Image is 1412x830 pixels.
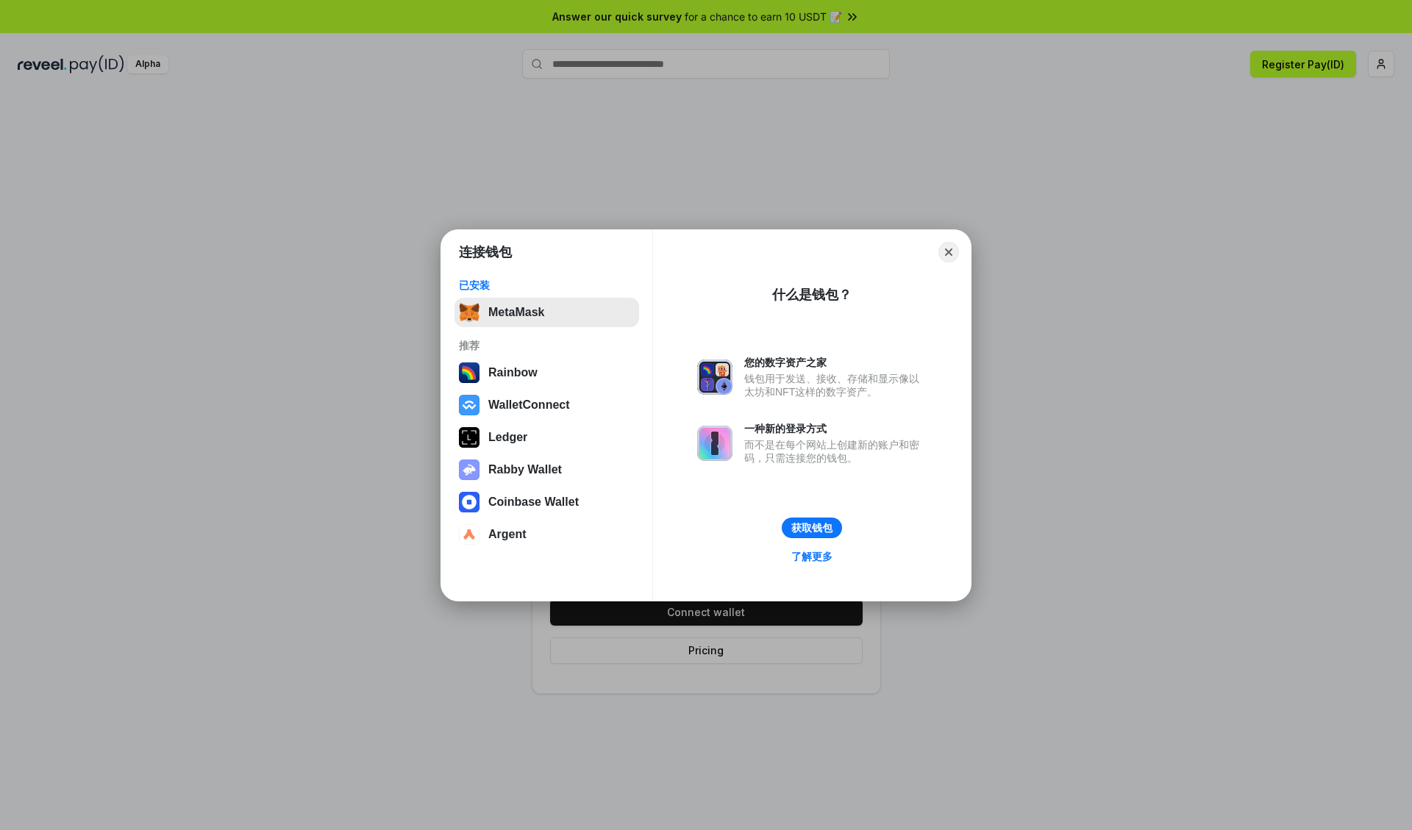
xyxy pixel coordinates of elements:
[454,390,639,420] button: WalletConnect
[454,520,639,549] button: Argent
[744,356,927,369] div: 您的数字资产之家
[772,286,852,304] div: 什么是钱包？
[782,547,841,566] a: 了解更多
[488,496,579,509] div: Coinbase Wallet
[488,306,544,319] div: MetaMask
[782,518,842,538] button: 获取钱包
[791,521,832,534] div: 获取钱包
[697,359,732,395] img: svg+xml,%3Csvg%20xmlns%3D%22http%3A%2F%2Fwww.w3.org%2F2000%2Fsvg%22%20fill%3D%22none%22%20viewBox...
[697,426,732,461] img: svg+xml,%3Csvg%20xmlns%3D%22http%3A%2F%2Fwww.w3.org%2F2000%2Fsvg%22%20fill%3D%22none%22%20viewBox...
[454,487,639,517] button: Coinbase Wallet
[454,358,639,387] button: Rainbow
[488,398,570,412] div: WalletConnect
[459,524,479,545] img: svg+xml,%3Csvg%20width%3D%2228%22%20height%3D%2228%22%20viewBox%3D%220%200%2028%2028%22%20fill%3D...
[488,431,527,444] div: Ledger
[744,438,927,465] div: 而不是在每个网站上创建新的账户和密码，只需连接您的钱包。
[459,302,479,323] img: svg+xml,%3Csvg%20fill%3D%22none%22%20height%3D%2233%22%20viewBox%3D%220%200%2035%2033%22%20width%...
[459,339,635,352] div: 推荐
[454,455,639,484] button: Rabby Wallet
[744,372,927,398] div: 钱包用于发送、接收、存储和显示像以太坊和NFT这样的数字资产。
[454,298,639,327] button: MetaMask
[454,423,639,452] button: Ledger
[488,463,562,476] div: Rabby Wallet
[744,422,927,435] div: 一种新的登录方式
[459,243,512,261] h1: 连接钱包
[459,459,479,480] img: svg+xml,%3Csvg%20xmlns%3D%22http%3A%2F%2Fwww.w3.org%2F2000%2Fsvg%22%20fill%3D%22none%22%20viewBox...
[791,550,832,563] div: 了解更多
[459,395,479,415] img: svg+xml,%3Csvg%20width%3D%2228%22%20height%3D%2228%22%20viewBox%3D%220%200%2028%2028%22%20fill%3D...
[459,427,479,448] img: svg+xml,%3Csvg%20xmlns%3D%22http%3A%2F%2Fwww.w3.org%2F2000%2Fsvg%22%20width%3D%2228%22%20height%3...
[459,362,479,383] img: svg+xml,%3Csvg%20width%3D%22120%22%20height%3D%22120%22%20viewBox%3D%220%200%20120%20120%22%20fil...
[488,366,538,379] div: Rainbow
[938,242,959,262] button: Close
[459,279,635,292] div: 已安装
[488,528,527,541] div: Argent
[459,492,479,512] img: svg+xml,%3Csvg%20width%3D%2228%22%20height%3D%2228%22%20viewBox%3D%220%200%2028%2028%22%20fill%3D...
